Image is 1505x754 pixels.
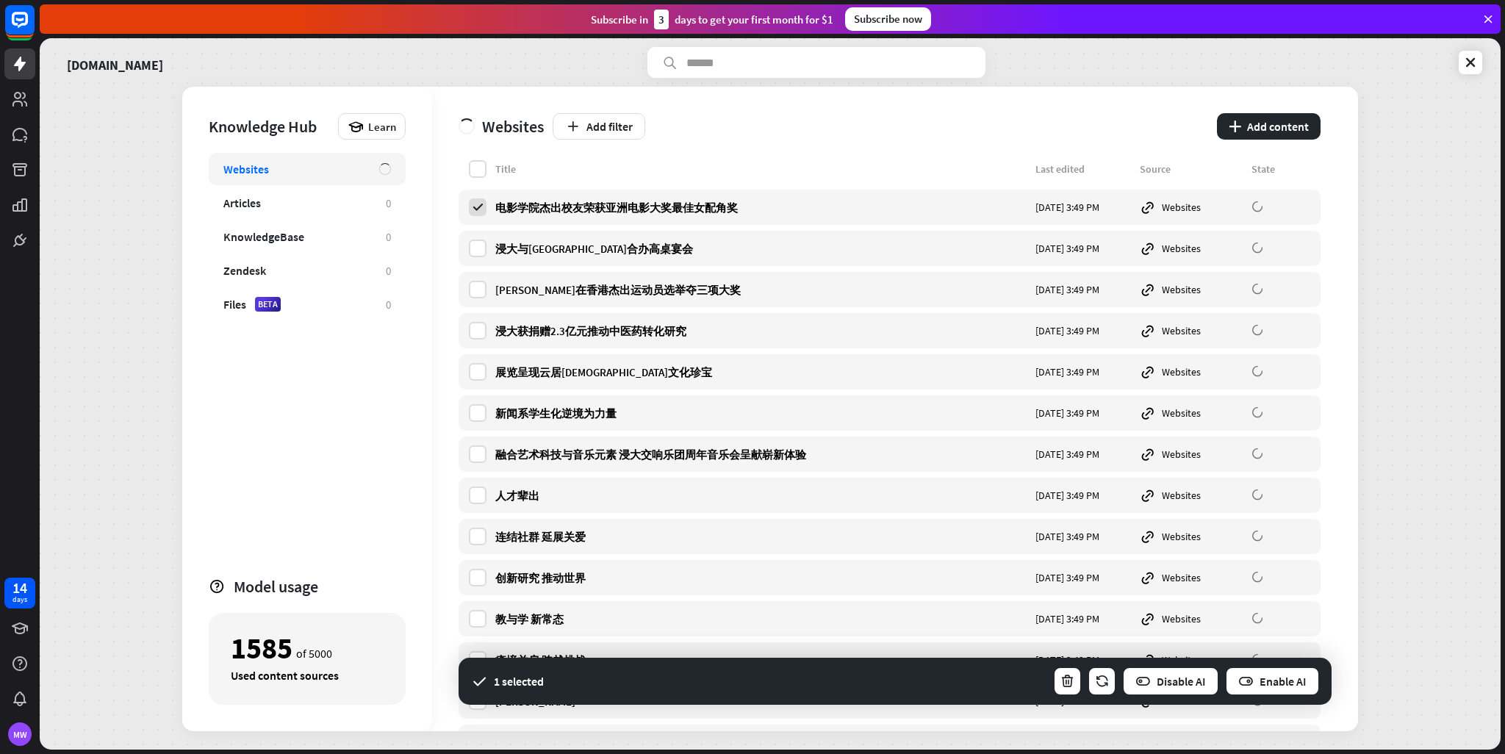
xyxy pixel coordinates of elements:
div: [DATE] 3:49 PM [1035,201,1131,214]
div: 展览呈现云居[DEMOGRAPHIC_DATA]文化珍宝 [495,365,1027,379]
button: Enable AI [1225,667,1320,696]
div: [DATE] 3:49 PM [1035,242,1131,255]
div: Websites [1140,240,1243,256]
div: 新闻系学生化逆境为力量 [495,406,1027,420]
div: Websites [1140,570,1243,586]
div: 疫境并肩 跨越挑战 [495,653,1027,667]
div: Knowledge Hub [209,116,331,137]
div: Source [1140,162,1243,176]
div: 浸大获捐赠2.3亿元推动中医药转化研究 [495,324,1027,338]
div: 人才辈出 [495,489,1027,503]
div: [DATE] 3:49 PM [1035,406,1131,420]
i: plus [1229,121,1241,132]
div: Websites [1140,446,1243,462]
div: 教与学 新常态 [495,612,1027,626]
div: [DATE] 3:49 PM [1035,448,1131,461]
div: [DATE] 3:49 PM [1035,365,1131,378]
div: State [1251,162,1310,176]
div: 0 [386,196,391,210]
div: 1 selected [494,674,544,689]
div: 0 [386,230,391,244]
div: Websites [1140,199,1243,215]
div: Websites [1140,611,1243,627]
div: MW [8,722,32,746]
div: Websites [1140,281,1243,298]
div: BETA [255,297,281,312]
div: 14 [12,581,27,595]
div: [DATE] 3:49 PM [1035,612,1131,625]
div: Websites [1140,652,1243,668]
button: Disable AI [1122,667,1219,696]
div: 电影学院杰出校友荣获亚洲电影大奖最佳女配角奖 [495,201,1027,215]
div: [DATE] 3:49 PM [1035,283,1131,296]
div: [DATE] 3:49 PM [1035,571,1131,584]
div: of 5000 [231,636,384,661]
div: Articles [223,195,261,210]
div: KnowledgeBase [223,229,304,244]
div: 浸大与[GEOGRAPHIC_DATA]合办高桌宴会 [495,242,1027,256]
div: [DATE] 3:49 PM [1035,530,1131,543]
div: days [12,595,27,605]
div: Last edited [1035,162,1131,176]
div: 3 [654,10,669,29]
button: Open LiveChat chat widget [12,6,56,50]
div: [DATE] 3:49 PM [1035,324,1131,337]
div: 1585 [231,636,292,661]
div: 0 [386,264,391,278]
a: 14 days [4,578,35,608]
div: Used content sources [231,668,384,683]
div: Websites [1140,323,1243,339]
div: Websites [459,116,544,137]
span: Learn [368,120,396,134]
div: [PERSON_NAME]在香港杰出运动员选举夺三项大奖 [495,283,1027,297]
div: Websites [223,162,269,176]
div: Subscribe in days to get your first month for $1 [591,10,833,29]
button: plusAdd content [1217,113,1321,140]
button: Add filter [553,113,645,140]
div: Subscribe now [845,7,931,31]
div: Title [495,162,1027,176]
div: [DATE] 3:49 PM [1035,489,1131,502]
div: Files [223,297,246,312]
div: Websites [1140,528,1243,545]
div: 融合艺术科技与音乐元素 浸大交响乐团周年音乐会呈献崭新体验 [495,448,1027,462]
div: Zendesk [223,263,266,278]
div: Model usage [234,576,406,597]
div: [DATE] 3:49 PM [1035,653,1131,667]
div: Websites [1140,487,1243,503]
div: Websites [1140,405,1243,421]
div: Websites [1140,364,1243,380]
div: 创新研究 推动世界 [495,571,1027,585]
div: 连结社群 延展关爱 [495,530,1027,544]
a: [DOMAIN_NAME] [67,47,163,78]
div: 0 [386,298,391,312]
